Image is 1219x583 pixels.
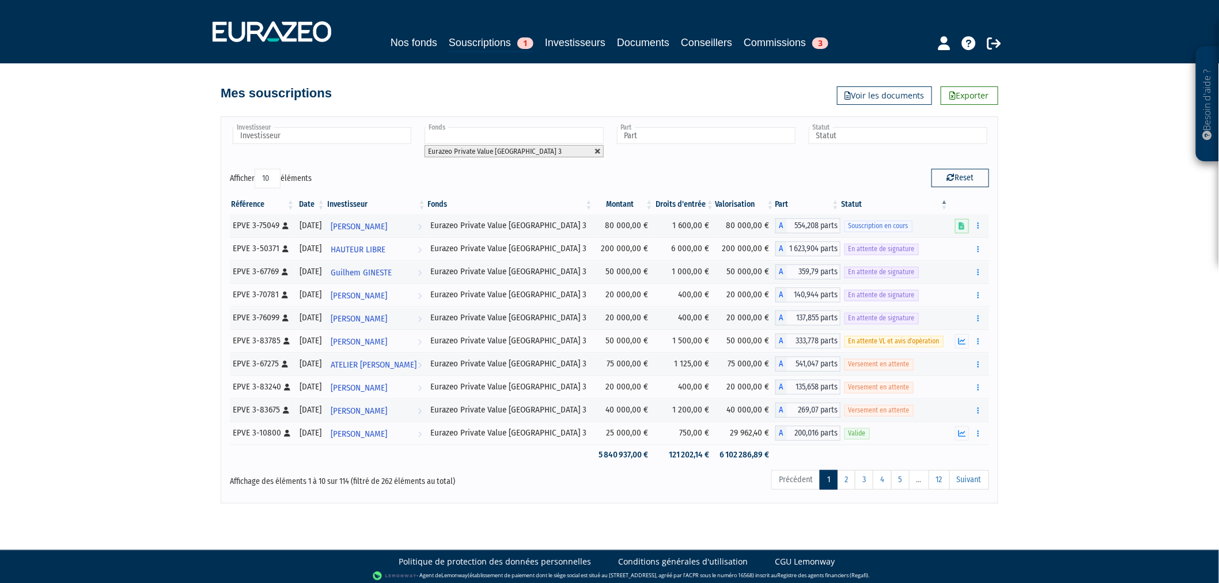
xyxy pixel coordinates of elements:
[744,35,828,51] a: Commissions3
[775,357,841,372] div: A - Eurazeo Private Value Europe 3
[812,37,828,49] span: 3
[845,313,919,324] span: En attente de signature
[282,222,289,229] i: [Français] Personne physique
[845,359,914,370] span: Versement en attente
[891,470,910,490] a: 5
[431,358,590,370] div: Eurazeo Private Value [GEOGRAPHIC_DATA] 3
[617,35,669,51] a: Documents
[654,422,715,445] td: 750,00 €
[787,264,841,279] span: 359,79 parts
[233,219,291,232] div: EPVE 3-75049
[855,470,873,490] a: 3
[296,195,326,214] th: Date: activer pour trier la colonne par ordre croissant
[845,267,919,278] span: En attente de signature
[326,399,427,422] a: [PERSON_NAME]
[787,287,841,302] span: 140,944 parts
[787,311,841,325] span: 137,855 parts
[775,218,787,233] span: A
[230,195,296,214] th: Référence : activer pour trier la colonne par ordre croissant
[594,306,654,330] td: 20 000,00 €
[775,556,835,567] a: CGU Lemonway
[873,470,892,490] a: 4
[654,195,715,214] th: Droits d'entrée: activer pour trier la colonne par ordre croissant
[787,334,841,349] span: 333,778 parts
[326,376,427,399] a: [PERSON_NAME]
[213,21,331,42] img: 1732889491-logotype_eurazeo_blanc_rvb.png
[775,241,841,256] div: A - Eurazeo Private Value Europe 3
[594,422,654,445] td: 25 000,00 €
[654,283,715,306] td: 400,00 €
[233,312,291,324] div: EPVE 3-76099
[326,237,427,260] a: HAUTEUR LIBRE
[283,407,289,414] i: [Français] Personne physique
[418,400,422,422] i: Voir l'investisseur
[845,428,870,439] span: Valide
[775,264,787,279] span: A
[326,306,427,330] a: [PERSON_NAME]
[399,556,591,567] a: Politique de protection des données personnelles
[233,427,291,439] div: EPVE 3-10800
[681,35,732,51] a: Conseillers
[787,241,841,256] span: 1 623,904 parts
[431,243,590,255] div: Eurazeo Private Value [GEOGRAPHIC_DATA] 3
[594,376,654,399] td: 20 000,00 €
[431,427,590,439] div: Eurazeo Private Value [GEOGRAPHIC_DATA] 3
[326,195,427,214] th: Investisseur: activer pour trier la colonne par ordre croissant
[775,218,841,233] div: A - Eurazeo Private Value Europe 3
[837,86,932,105] a: Voir les documents
[418,285,422,306] i: Voir l'investisseur
[300,404,322,416] div: [DATE]
[428,147,562,156] span: Eurazeo Private Value [GEOGRAPHIC_DATA] 3
[331,400,387,422] span: [PERSON_NAME]
[715,330,775,353] td: 50 000,00 €
[282,315,289,321] i: [Français] Personne physique
[221,86,332,100] h4: Mes souscriptions
[618,556,748,567] a: Conditions générales d'utilisation
[391,35,437,51] a: Nos fonds
[517,37,533,49] span: 1
[715,214,775,237] td: 80 000,00 €
[255,169,281,188] select: Afficheréléments
[326,260,427,283] a: Guilhem GINESTE
[787,218,841,233] span: 554,208 parts
[845,336,944,347] span: En attente VL et avis d'opération
[441,571,468,579] a: Lemonway
[431,404,590,416] div: Eurazeo Private Value [GEOGRAPHIC_DATA] 3
[300,266,322,278] div: [DATE]
[427,195,594,214] th: Fonds: activer pour trier la colonne par ordre croissant
[418,331,422,353] i: Voir l'investisseur
[787,357,841,372] span: 541,047 parts
[845,244,919,255] span: En attente de signature
[775,334,841,349] div: A - Eurazeo Private Value Europe 3
[775,380,841,395] div: A - Eurazeo Private Value Europe 3
[545,35,605,51] a: Investisseurs
[654,214,715,237] td: 1 600,00 €
[233,243,291,255] div: EPVE 3-50371
[775,380,787,395] span: A
[594,283,654,306] td: 20 000,00 €
[300,358,322,370] div: [DATE]
[775,334,787,349] span: A
[418,354,422,376] i: Voir l'investisseur
[418,239,422,260] i: Voir l'investisseur
[331,239,385,260] span: HAUTEUR LIBRE
[594,237,654,260] td: 200 000,00 €
[418,308,422,330] i: Voir l'investisseur
[775,241,787,256] span: A
[300,427,322,439] div: [DATE]
[431,335,590,347] div: Eurazeo Private Value [GEOGRAPHIC_DATA] 3
[929,470,950,490] a: 12
[715,353,775,376] td: 75 000,00 €
[431,219,590,232] div: Eurazeo Private Value [GEOGRAPHIC_DATA] 3
[654,376,715,399] td: 400,00 €
[594,353,654,376] td: 75 000,00 €
[300,381,322,393] div: [DATE]
[230,169,312,188] label: Afficher éléments
[594,399,654,422] td: 40 000,00 €
[418,377,422,399] i: Voir l'investisseur
[331,377,387,399] span: [PERSON_NAME]
[775,403,787,418] span: A
[654,399,715,422] td: 1 200,00 €
[12,570,1207,582] div: - Agent de (établissement de paiement dont le siège social est situé au [STREET_ADDRESS], agréé p...
[845,382,914,393] span: Versement en attente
